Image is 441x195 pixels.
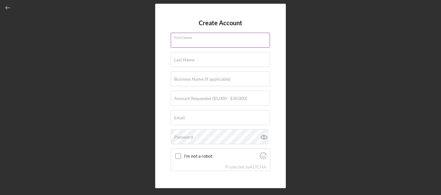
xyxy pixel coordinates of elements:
h4: Create Account [199,19,242,26]
a: Visit Altcha.org [260,155,267,160]
label: Amount Requested ($5,000 - $30,000) [174,96,247,101]
label: First Name [174,33,270,40]
a: Visit Altcha.org [250,164,267,169]
label: Password [174,135,193,140]
label: Business Name (if applicable) [174,77,230,82]
div: Protected by [225,164,267,169]
label: Email [174,115,185,120]
label: I'm not a robot [184,154,258,159]
label: Last Name [174,57,194,62]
